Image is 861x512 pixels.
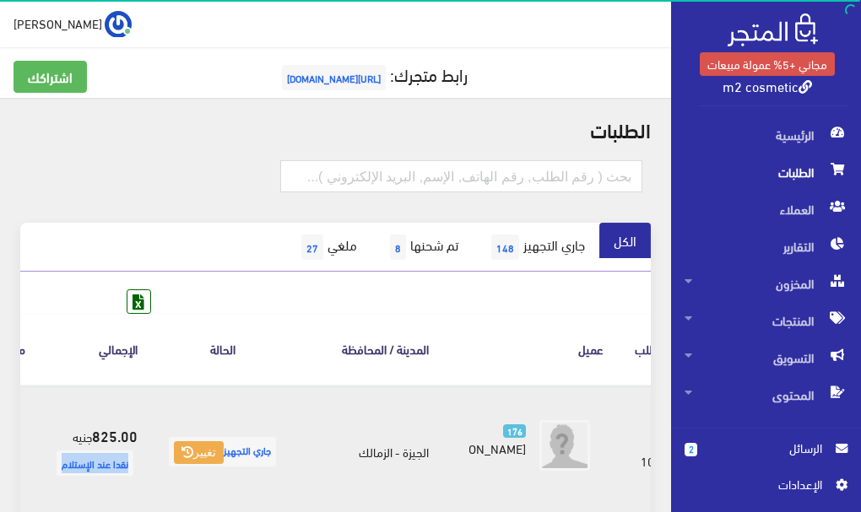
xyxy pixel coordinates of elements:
[469,420,526,457] a: 176 [PERSON_NAME]
[371,223,473,272] a: تم شحنها8
[282,65,386,90] span: [URL][DOMAIN_NAME]
[39,314,151,384] th: اﻹجمالي
[671,154,861,191] a: الطلبات
[151,314,294,384] th: الحالة
[685,439,847,475] a: 2 الرسائل
[671,376,861,413] a: المحتوى
[685,265,847,302] span: المخزون
[685,191,847,228] span: العملاء
[442,314,617,384] th: عميل
[671,302,861,339] a: المنتجات
[503,424,526,439] span: 176
[698,475,821,493] span: اﻹعدادات
[491,234,519,260] span: 148
[685,116,847,154] span: الرئيسية
[20,118,651,140] h2: الطلبات
[14,61,87,93] a: اشتراكك
[671,191,861,228] a: العملاء
[390,234,406,260] span: 8
[671,265,861,302] a: المخزون
[685,443,697,456] span: 2
[14,13,102,34] span: [PERSON_NAME]
[728,13,818,46] img: .
[617,314,701,384] th: تاريخ الطلب
[685,228,847,265] span: التقارير
[92,424,138,446] strong: 825.00
[278,58,468,89] a: رابط متجرك:[URL][DOMAIN_NAME]
[301,234,323,260] span: 27
[685,376,847,413] span: المحتوى
[685,475,847,502] a: اﻹعدادات
[671,228,861,265] a: التقارير
[700,52,835,76] a: مجاني +5% عمولة مبيعات
[685,339,847,376] span: التسويق
[294,314,442,384] th: المدينة / المحافظة
[169,437,276,466] span: جاري التجهيز
[280,160,642,192] input: بحث ( رقم الطلب, رقم الهاتف, الإسم, البريد اﻹلكتروني )...
[539,420,590,471] img: avatar.png
[671,116,861,154] a: الرئيسية
[14,10,132,37] a: ... [PERSON_NAME]
[723,73,812,98] a: m2 cosmetic
[711,439,822,457] span: الرسائل
[105,11,132,38] img: ...
[685,302,847,339] span: المنتجات
[174,441,224,465] button: تغيير
[57,450,133,476] span: نقدا عند الإستلام
[599,223,651,258] a: الكل
[436,436,526,460] span: [PERSON_NAME]
[283,223,371,272] a: ملغي27
[473,223,599,272] a: جاري التجهيز148
[685,154,847,191] span: الطلبات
